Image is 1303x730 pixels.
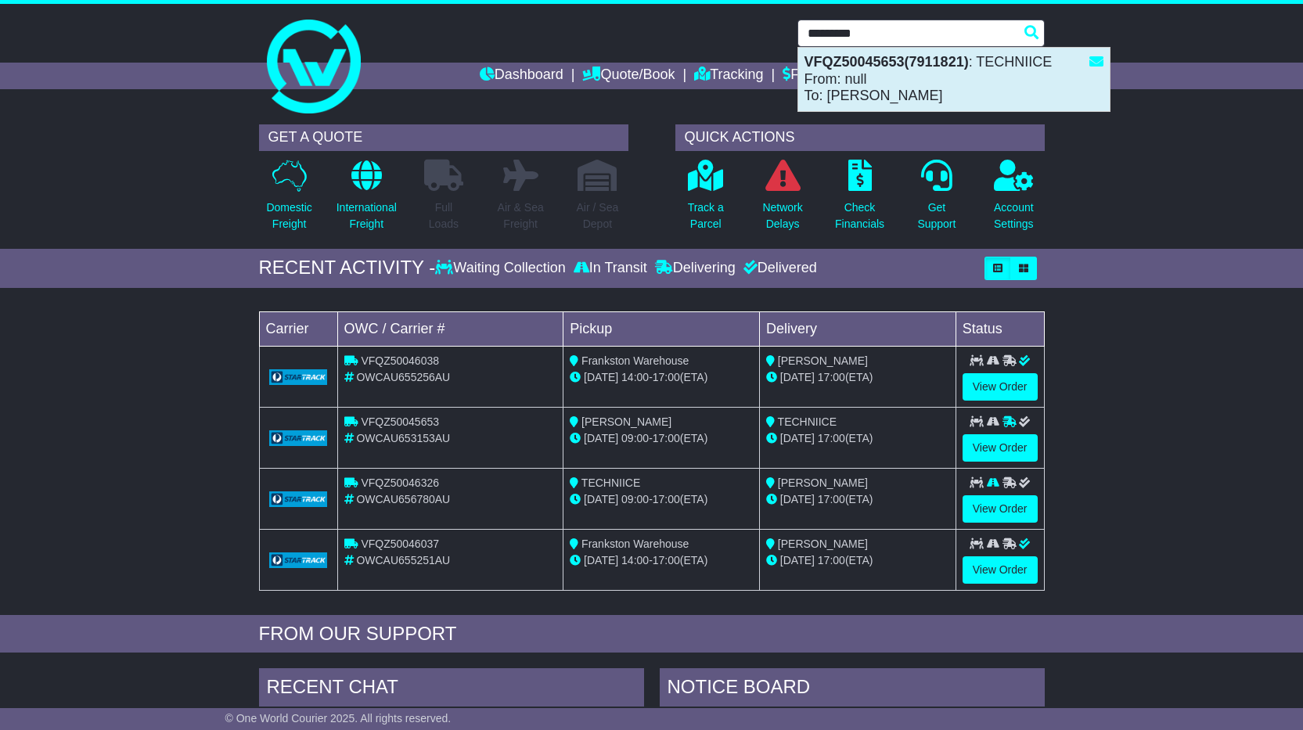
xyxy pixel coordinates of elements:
[570,369,753,386] div: - (ETA)
[653,371,680,383] span: 17:00
[581,354,689,367] span: Frankston Warehouse
[361,476,439,489] span: VFQZ50046326
[577,200,619,232] p: Air / Sea Depot
[766,430,949,447] div: (ETA)
[356,432,450,444] span: OWCAU653153AU
[759,311,956,346] td: Delivery
[766,552,949,569] div: (ETA)
[621,554,649,566] span: 14:00
[269,430,328,446] img: GetCarrierServiceLogo
[480,63,563,89] a: Dashboard
[688,200,724,232] p: Track a Parcel
[424,200,463,232] p: Full Loads
[687,159,725,241] a: Track aParcel
[653,432,680,444] span: 17:00
[780,493,815,505] span: [DATE]
[361,538,439,550] span: VFQZ50046037
[361,415,439,428] span: VFQZ50045653
[225,712,452,725] span: © One World Courier 2025. All rights reserved.
[581,476,640,489] span: TECHNIICE
[584,371,618,383] span: [DATE]
[265,159,312,241] a: DomesticFreight
[581,538,689,550] span: Frankston Warehouse
[259,124,628,151] div: GET A QUOTE
[834,159,885,241] a: CheckFinancials
[917,200,956,232] p: Get Support
[498,200,544,232] p: Air & Sea Freight
[584,493,618,505] span: [DATE]
[780,554,815,566] span: [DATE]
[356,493,450,505] span: OWCAU656780AU
[269,491,328,507] img: GetCarrierServiceLogo
[584,554,618,566] span: [DATE]
[337,200,397,232] p: International Freight
[435,260,569,277] div: Waiting Collection
[766,369,949,386] div: (ETA)
[963,556,1038,584] a: View Order
[336,159,398,241] a: InternationalFreight
[783,63,854,89] a: Financials
[269,552,328,568] img: GetCarrierServiceLogo
[563,311,760,346] td: Pickup
[694,63,763,89] a: Tracking
[356,554,450,566] span: OWCAU655251AU
[762,200,802,232] p: Network Delays
[269,369,328,385] img: GetCarrierServiceLogo
[570,552,753,569] div: - (ETA)
[818,371,845,383] span: 17:00
[582,63,675,89] a: Quote/Book
[356,371,450,383] span: OWCAU655256AU
[778,415,837,428] span: TECHNIICE
[761,159,803,241] a: NetworkDelays
[818,432,845,444] span: 17:00
[581,415,671,428] span: [PERSON_NAME]
[766,491,949,508] div: (ETA)
[584,432,618,444] span: [DATE]
[259,311,337,346] td: Carrier
[835,200,884,232] p: Check Financials
[963,495,1038,523] a: View Order
[259,623,1045,645] div: FROM OUR SUPPORT
[621,493,649,505] span: 09:00
[804,54,969,70] strong: VFQZ50045653(7911821)
[653,554,680,566] span: 17:00
[798,48,1110,111] div: : TECHNIICE From: null To: [PERSON_NAME]
[778,354,868,367] span: [PERSON_NAME]
[818,554,845,566] span: 17:00
[778,538,868,550] span: [PERSON_NAME]
[740,260,817,277] div: Delivered
[675,124,1045,151] div: QUICK ACTIONS
[259,668,644,710] div: RECENT CHAT
[570,491,753,508] div: - (ETA)
[780,371,815,383] span: [DATE]
[660,668,1045,710] div: NOTICE BOARD
[963,434,1038,462] a: View Order
[963,373,1038,401] a: View Order
[259,257,436,279] div: RECENT ACTIVITY -
[621,371,649,383] span: 14:00
[651,260,740,277] div: Delivering
[653,493,680,505] span: 17:00
[993,159,1035,241] a: AccountSettings
[778,476,868,489] span: [PERSON_NAME]
[337,311,563,346] td: OWC / Carrier #
[361,354,439,367] span: VFQZ50046038
[266,200,311,232] p: Domestic Freight
[570,260,651,277] div: In Transit
[621,432,649,444] span: 09:00
[956,311,1044,346] td: Status
[818,493,845,505] span: 17:00
[780,432,815,444] span: [DATE]
[570,430,753,447] div: - (ETA)
[994,200,1034,232] p: Account Settings
[916,159,956,241] a: GetSupport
